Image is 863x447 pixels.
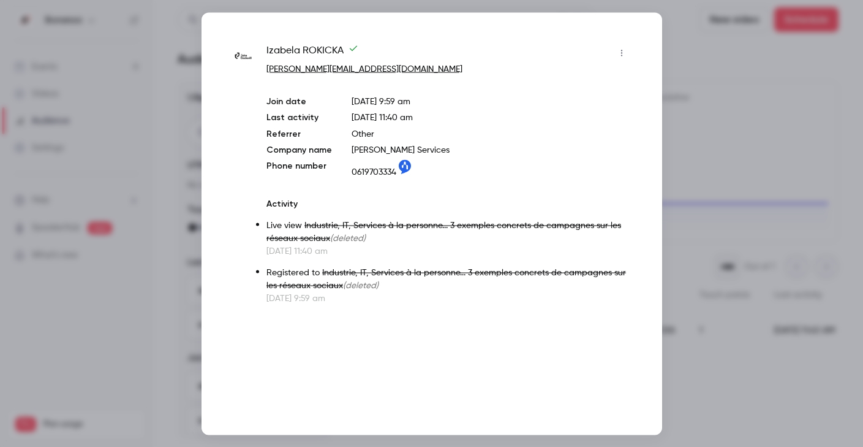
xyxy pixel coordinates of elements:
[352,95,631,107] p: [DATE] 9:59 am
[352,143,631,156] p: [PERSON_NAME] Services
[330,234,366,242] span: (deleted)
[266,111,332,124] p: Last activity
[343,281,379,289] span: (deleted)
[352,128,631,140] p: Other
[266,43,358,63] span: Izabela ROKICKA
[266,292,631,304] p: [DATE] 9:59 am
[352,159,631,178] p: 0619703334
[266,159,332,178] p: Phone number
[352,113,413,121] span: [DATE] 11:40 am
[232,44,255,67] img: johncockerill.com
[266,95,332,107] p: Join date
[266,143,332,156] p: Company name
[266,128,332,140] p: Referrer
[266,64,462,73] a: [PERSON_NAME][EMAIL_ADDRESS][DOMAIN_NAME]
[266,268,626,289] span: Industrie, IT, Services à la personne... 3 exemples concrets de campagnes sur les réseaux sociaux
[266,266,631,292] p: Registered to
[266,245,631,257] p: [DATE] 11:40 am
[266,219,631,245] p: Live view
[266,197,631,210] p: Activity
[266,221,621,242] span: Industrie, IT, Services à la personne... 3 exemples concrets de campagnes sur les réseaux sociaux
